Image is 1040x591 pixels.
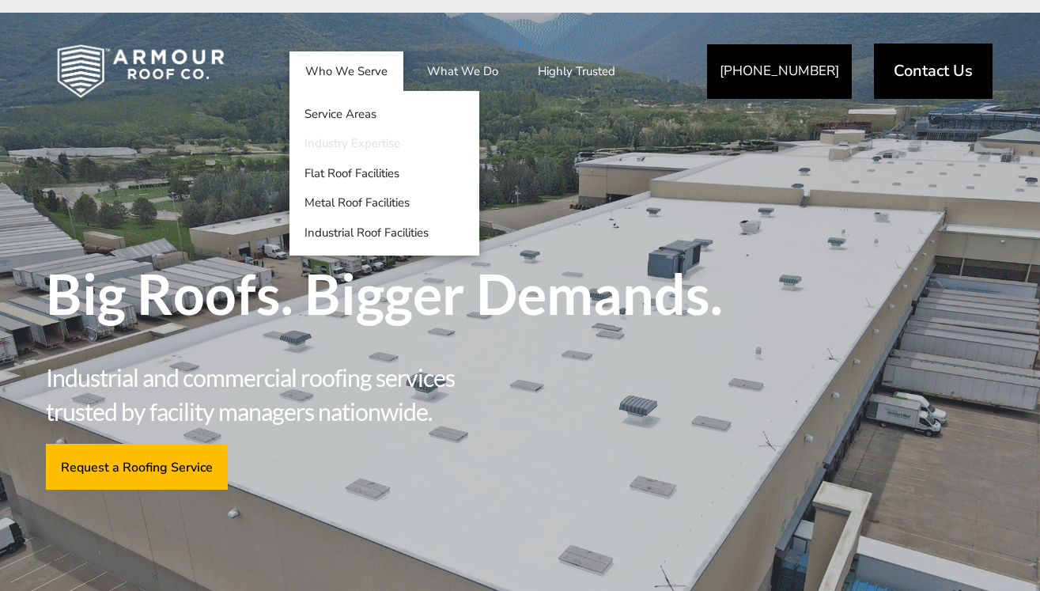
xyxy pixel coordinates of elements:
a: Industry Expertise [289,129,479,159]
a: Highly Trusted [522,51,631,91]
a: Who We Serve [289,51,403,91]
a: Contact Us [874,44,993,99]
a: What We Do [411,51,514,91]
span: Industrial and commercial roofing services trusted by facility managers nationwide. [46,361,520,428]
span: Contact Us [894,63,973,79]
a: Request a Roofing Service [46,444,228,489]
a: Metal Roof Facilities [289,188,479,218]
a: Service Areas [289,99,479,129]
a: [PHONE_NUMBER] [707,44,852,99]
img: Industrial and Commercial Roofing Company | Armour Roof Co. [32,32,250,111]
a: Flat Roof Facilities [289,158,479,188]
a: Industrial Roof Facilities [289,218,479,248]
span: Request a Roofing Service [61,459,213,474]
span: Big Roofs. Bigger Demands. [46,266,995,321]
